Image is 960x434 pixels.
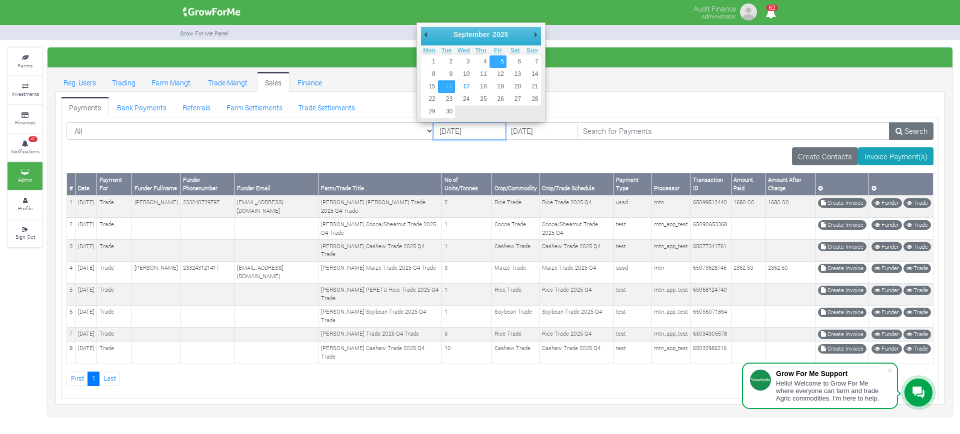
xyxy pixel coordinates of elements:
td: 4 [67,261,75,283]
th: Crop/Trade Schedule [539,173,613,195]
abbr: Monday [423,47,435,54]
a: Create Invoice [818,344,866,354]
td: Trade [97,195,132,217]
button: 30 [438,105,455,118]
td: 65073628746 [690,261,731,283]
button: 11 [472,68,489,80]
a: Last [99,372,120,386]
td: [DATE] [75,218,97,240]
td: 2362.50 [731,261,765,283]
td: 65068124740 [690,283,731,305]
td: [PERSON_NAME] [132,261,180,283]
small: Administrator [701,12,736,20]
td: Rice Trade [492,283,539,305]
td: [DATE] [75,283,97,305]
button: 26 [489,93,506,105]
a: 1 [87,372,99,386]
button: 14 [523,68,540,80]
td: mtn_app_test [651,283,690,305]
td: test [613,327,651,342]
td: mtn_app_test [651,218,690,240]
td: 65032986216 [690,342,731,364]
td: Trade [97,342,132,364]
button: 1 [421,55,438,68]
a: First [66,372,88,386]
a: Create Invoice [818,198,866,208]
a: Trade [903,264,931,273]
td: test [613,342,651,364]
td: [PERSON_NAME] Maize Trade 2025 Q4 Trade [318,261,442,283]
td: 6 [67,305,75,327]
td: Trade [97,327,132,342]
button: 10 [455,68,472,80]
td: Rice Trade 2025 Q4 [539,283,613,305]
td: Cashew Trade [492,342,539,364]
a: Profile [7,191,42,218]
button: 17 [455,80,472,93]
a: 62 [761,9,780,19]
td: [DATE] [75,305,97,327]
td: 5 [67,283,75,305]
td: Trade [97,305,132,327]
td: mtn [651,195,690,217]
input: Search for Payments [577,122,890,140]
button: 12 [489,68,506,80]
button: 29 [421,105,438,118]
td: 7 [67,327,75,342]
td: 8 [67,342,75,364]
td: 65056071864 [690,305,731,327]
td: [PERSON_NAME] Soybean Trade 2025 Q4 Trade [318,305,442,327]
td: Maize Trade 2025 Q4 [539,261,613,283]
button: 9 [438,68,455,80]
small: Investments [11,90,39,97]
a: Trade [903,344,931,354]
a: Funder [871,198,902,208]
a: Create Invoice [818,286,866,295]
td: test [613,240,651,262]
input: DD/MM/YYYY [505,122,577,140]
a: Trade [903,220,931,230]
a: Reg. Users [55,72,104,92]
td: 65099512440 [690,195,731,217]
th: Payment For [97,173,132,195]
td: [PERSON_NAME] Trade 2025 Q4 Trade [318,327,442,342]
td: mtn [651,261,690,283]
abbr: Wednesday [457,47,470,54]
button: 18 [472,80,489,93]
td: ussd [613,195,651,217]
td: 233240729797 [180,195,235,217]
a: Payments [61,97,109,117]
td: [PERSON_NAME] Cashew Trade 2025 Q4 Trade [318,342,442,364]
td: [EMAIL_ADDRESS][DOMAIN_NAME] [234,195,318,217]
a: Funder [871,264,902,273]
td: Rice Trade [492,195,539,217]
a: Invoice Payment(s) [858,147,933,165]
td: 2362.50 [765,261,815,283]
td: Rice Trade [492,327,539,342]
td: 1 [442,240,492,262]
td: 1 [442,283,492,305]
button: 5 [489,55,506,68]
td: mtn_app_test [651,305,690,327]
td: 1 [67,195,75,217]
td: 1 [442,218,492,240]
th: Processor [651,173,690,195]
abbr: Thursday [475,47,486,54]
th: Transaction ID [690,173,731,195]
a: Trade [903,286,931,295]
span: 62 [766,4,778,11]
a: Funder [871,308,902,317]
a: Bank Payments [109,97,174,117]
th: # [67,173,75,195]
td: Soybean Trade 2025 Q4 [539,305,613,327]
a: Create Invoice [818,330,866,339]
a: Funder [871,330,902,339]
small: Finances [15,119,35,126]
td: [PERSON_NAME] PERETU Rice Trade 2025 Q4 Trade [318,283,442,305]
abbr: Tuesday [441,47,451,54]
button: 6 [506,55,523,68]
td: mtn_app_test [651,240,690,262]
td: [DATE] [75,342,97,364]
a: Create Contacts [792,147,858,165]
input: DD/MM/YYYY [433,122,505,140]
